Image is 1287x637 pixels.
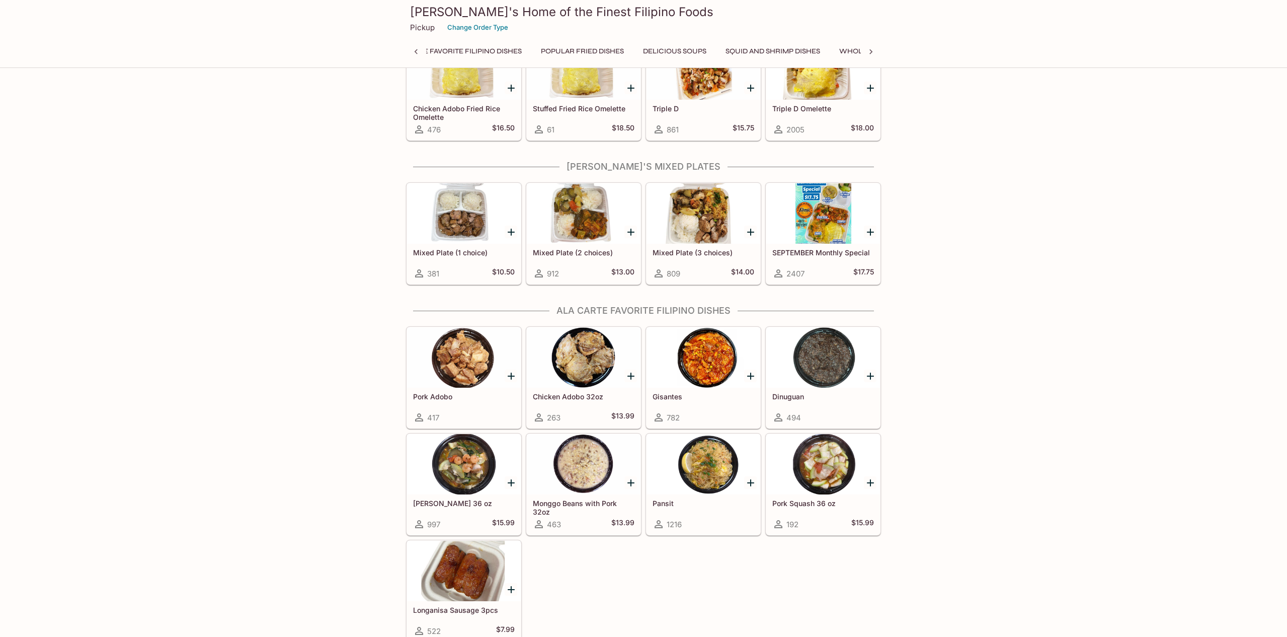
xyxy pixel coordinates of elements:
[624,82,637,94] button: Add Stuffed Fried Rice Omelette
[667,520,682,529] span: 1216
[505,583,517,596] button: Add Longanisa Sausage 3pcs
[427,125,441,134] span: 476
[427,520,440,529] span: 997
[786,413,801,422] span: 494
[410,4,877,20] h3: [PERSON_NAME]'s Home of the Finest Filipino Foods
[527,183,640,244] div: Mixed Plate (2 choices)
[653,499,754,508] h5: Pansit
[786,125,805,134] span: 2005
[410,23,435,32] p: Pickup
[413,392,515,401] h5: Pork Adobo
[851,123,874,135] h5: $18.00
[766,434,880,535] a: Pork Squash 36 oz192$15.99
[772,104,874,113] h5: Triple D Omelette
[864,82,876,94] button: Add Triple D Omelette
[637,44,712,58] button: Delicious Soups
[407,434,521,494] div: Sari Sari 36 oz
[624,476,637,489] button: Add Monggo Beans with Pork 32oz
[547,125,554,134] span: 61
[624,226,637,238] button: Add Mixed Plate (2 choices)
[505,476,517,489] button: Add Sari Sari 36 oz
[744,476,757,489] button: Add Pansit
[505,82,517,94] button: Add Chicken Adobo Fried Rice Omelette
[864,226,876,238] button: Add SEPTEMBER Monthly Special
[505,226,517,238] button: Add Mixed Plate (1 choice)
[851,518,874,530] h5: $15.99
[407,541,521,601] div: Longanisa Sausage 3pcs
[407,327,521,429] a: Pork Adobo417
[786,269,805,278] span: 2407
[766,39,880,140] a: Triple D Omelette2005$18.00
[772,392,874,401] h5: Dinuguan
[766,327,880,388] div: Dinuguan
[406,161,881,172] h4: [PERSON_NAME]'s Mixed Plates
[766,327,880,429] a: Dinuguan494
[547,520,561,529] span: 463
[653,392,754,401] h5: Gisantes
[547,269,559,278] span: 912
[772,499,874,508] h5: Pork Squash 36 oz
[492,267,515,279] h5: $10.50
[646,434,761,535] a: Pansit1216
[533,248,634,257] h5: Mixed Plate (2 choices)
[547,413,560,422] span: 263
[864,370,876,382] button: Add Dinuguan
[533,104,634,113] h5: Stuffed Fried Rice Omelette
[611,518,634,530] h5: $13.99
[527,39,640,100] div: Stuffed Fried Rice Omelette
[427,413,439,422] span: 417
[406,305,881,316] h4: Ala Carte Favorite Filipino Dishes
[526,39,641,140] a: Stuffed Fried Rice Omelette61$18.50
[384,44,527,58] button: Ala Carte Favorite Filipino Dishes
[766,39,880,100] div: Triple D Omelette
[834,44,917,58] button: Whole Fish Dishes
[492,518,515,530] h5: $15.99
[720,44,826,58] button: Squid and Shrimp Dishes
[744,226,757,238] button: Add Mixed Plate (3 choices)
[772,248,874,257] h5: SEPTEMBER Monthly Special
[647,183,760,244] div: Mixed Plate (3 choices)
[413,606,515,614] h5: Longanisa Sausage 3pcs
[647,39,760,100] div: Triple D
[413,104,515,121] h5: Chicken Adobo Fried Rice Omelette
[526,183,641,285] a: Mixed Plate (2 choices)912$13.00
[407,183,521,285] a: Mixed Plate (1 choice)381$10.50
[864,476,876,489] button: Add Pork Squash 36 oz
[653,104,754,113] h5: Triple D
[612,123,634,135] h5: $18.50
[443,20,513,35] button: Change Order Type
[533,392,634,401] h5: Chicken Adobo 32oz
[646,39,761,140] a: Triple D861$15.75
[647,327,760,388] div: Gisantes
[766,183,880,244] div: SEPTEMBER Monthly Special
[646,327,761,429] a: Gisantes782
[407,39,521,140] a: Chicken Adobo Fried Rice Omelette476$16.50
[667,125,679,134] span: 861
[533,499,634,516] h5: Monggo Beans with Pork 32oz
[413,248,515,257] h5: Mixed Plate (1 choice)
[505,370,517,382] button: Add Pork Adobo
[526,327,641,429] a: Chicken Adobo 32oz263$13.99
[766,183,880,285] a: SEPTEMBER Monthly Special2407$17.75
[535,44,629,58] button: Popular Fried Dishes
[496,625,515,637] h5: $7.99
[733,123,754,135] h5: $15.75
[766,434,880,494] div: Pork Squash 36 oz
[744,82,757,94] button: Add Triple D
[786,520,798,529] span: 192
[646,183,761,285] a: Mixed Plate (3 choices)809$14.00
[407,327,521,388] div: Pork Adobo
[667,413,680,422] span: 782
[611,267,634,279] h5: $13.00
[407,434,521,535] a: [PERSON_NAME] 36 oz997$15.99
[647,434,760,494] div: Pansit
[744,370,757,382] button: Add Gisantes
[653,248,754,257] h5: Mixed Plate (3 choices)
[427,626,441,636] span: 522
[731,267,754,279] h5: $14.00
[667,269,680,278] span: 809
[527,327,640,388] div: Chicken Adobo 32oz
[527,434,640,494] div: Monggo Beans with Pork 32oz
[413,499,515,508] h5: [PERSON_NAME] 36 oz
[407,39,521,100] div: Chicken Adobo Fried Rice Omelette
